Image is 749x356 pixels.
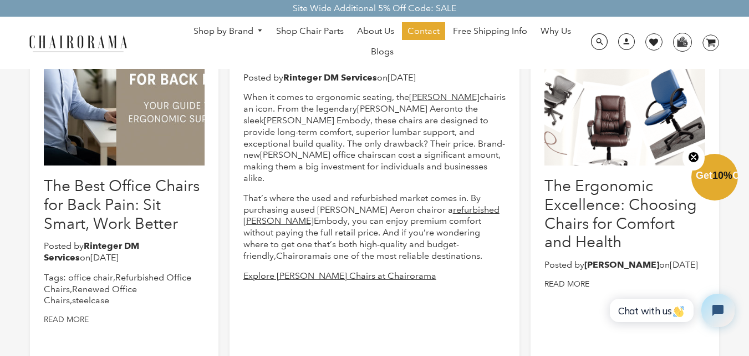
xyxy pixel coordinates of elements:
img: WhatsApp_Image_2024-07-12_at_16.23.01.webp [674,33,691,50]
span: Tags: [44,272,66,283]
a: Read more [544,279,589,289]
div: Get10%OffClose teaser [691,155,738,202]
a: office chair [68,272,113,283]
nav: DesktopNavigation [181,22,584,63]
span: That’s where the used and refurbished market comes in. By purchasing a [243,193,481,215]
span: Free Shipping Info [453,26,527,37]
span: Chairorama [276,250,325,261]
a: The Ergonomic Excellence: Choosing Chairs for Comfort and Health [544,177,697,251]
span: , you can enjoy premium comfort without paying the full retail price. And if you’re wondering whe... [243,215,481,260]
strong: [PERSON_NAME] [584,259,659,270]
a: About Us [351,22,400,40]
span: About Us [357,26,394,37]
button: Close teaser [682,145,705,171]
a: The Best Office Chairs for Back Pain: Sit Smart, Work Better [44,177,200,232]
span: Embody [314,215,348,226]
a: [PERSON_NAME] [409,92,480,102]
span: [PERSON_NAME] office chairs [260,149,381,160]
a: Free Shipping Info [447,22,533,40]
li: , , , [44,272,205,307]
a: Read more [44,314,89,324]
span: is one of the most reliable destinations. [325,250,482,261]
span: When it comes to ergonomic seating, the [243,92,409,102]
a: refurbished [PERSON_NAME] [243,204,500,227]
span: used [PERSON_NAME] Aeron chair [295,204,437,215]
span: Blogs [371,46,394,58]
img: chairorama [23,33,134,53]
a: Shop by Brand [188,23,269,40]
span: , these chairs are designed to provide long-term comfort, superior lumbar support, and exceptiona... [243,115,505,160]
p: Posted by on [44,240,205,264]
a: Renewed Office Chairs [44,284,137,306]
p: Posted by on [243,72,506,84]
time: [DATE] [670,259,698,270]
time: [DATE] [90,252,119,263]
strong: Rinteger DM Services [44,240,139,263]
span: Why Us [541,26,571,37]
a: steelcase [72,295,109,305]
a: Explore [PERSON_NAME] Chairs at Chairorama [243,270,436,281]
a: Why Us [535,22,577,40]
time: [DATE] [388,72,416,83]
span: Get Off [696,170,747,181]
span: is an icon. From the legendary [243,92,506,114]
a: Shop Chair Parts [271,22,349,40]
a: Refurbished Office Chairs [44,272,191,294]
a: Blogs [365,43,399,61]
strong: Rinteger DM Services [283,72,377,83]
span: or a [437,204,453,215]
iframe: Tidio Chat [598,284,744,337]
span: to the sleek [243,103,478,126]
span: Contact [407,26,440,37]
a: Contact [402,22,445,40]
p: Posted by on [544,259,705,271]
span: [PERSON_NAME] Aeron [357,103,455,114]
span: 10% [712,170,732,181]
span: Shop Chair Parts [276,26,344,37]
span: [PERSON_NAME] Embody [264,115,370,126]
span: chair [480,92,500,102]
span: can cost a significant amount, making them a big investment for individuals and businesses alike. [243,149,501,183]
